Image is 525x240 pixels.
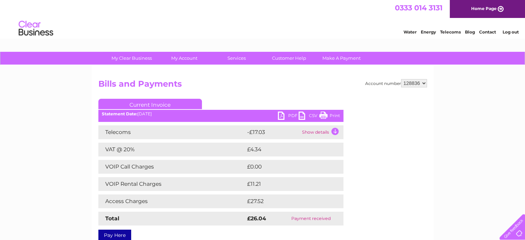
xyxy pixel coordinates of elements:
[299,112,319,122] a: CSV
[313,52,370,65] a: Make A Payment
[440,29,461,35] a: Telecoms
[365,79,427,87] div: Account number
[156,52,213,65] a: My Account
[247,215,266,222] strong: £26.04
[98,99,202,109] a: Current Invoice
[421,29,436,35] a: Energy
[479,29,496,35] a: Contact
[279,212,343,225] td: Payment received
[100,4,426,33] div: Clear Business is a trading name of Verastar Limited (registered in [GEOGRAPHIC_DATA] No. 3667643...
[245,125,300,139] td: -£17.03
[98,112,343,116] div: [DATE]
[319,112,340,122] a: Print
[395,3,443,12] a: 0333 014 3131
[465,29,475,35] a: Blog
[98,125,245,139] td: Telecoms
[105,215,119,222] strong: Total
[98,160,245,174] td: VOIP Call Charges
[404,29,417,35] a: Water
[98,143,245,156] td: VAT @ 20%
[261,52,318,65] a: Customer Help
[103,52,160,65] a: My Clear Business
[245,177,327,191] td: £11.21
[98,194,245,208] td: Access Charges
[208,52,265,65] a: Services
[300,125,343,139] td: Show details
[245,143,327,156] td: £4.34
[98,79,427,92] h2: Bills and Payments
[502,29,518,35] a: Log out
[278,112,299,122] a: PDF
[98,177,245,191] td: VOIP Rental Charges
[245,160,328,174] td: £0.00
[102,111,137,116] b: Statement Date:
[245,194,329,208] td: £27.52
[18,18,54,39] img: logo.png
